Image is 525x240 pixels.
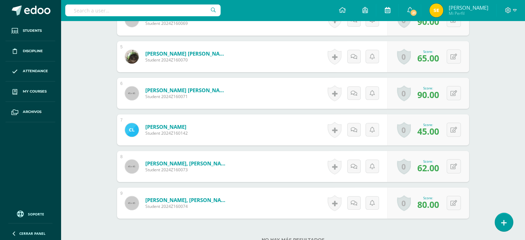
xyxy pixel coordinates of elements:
img: 45x45 [125,86,139,100]
span: Attendance [23,68,48,74]
span: 90.00 [417,16,439,27]
a: Attendance [6,61,55,82]
a: 0 [397,49,411,65]
span: [PERSON_NAME] [448,4,488,11]
span: 62.00 [417,162,439,174]
span: 21 [410,9,417,17]
span: Student 2024Z160069 [145,20,228,26]
div: Score: [417,86,439,90]
div: Score: [417,159,439,164]
img: 45x45 [125,196,139,210]
span: 45.00 [417,125,439,137]
img: e8814c675841979fe0530a6dd7c75fda.png [125,123,139,137]
span: 80.00 [417,199,439,210]
a: Students [6,21,55,41]
img: efdde124b53c5e6227a31b6264010d7d.png [125,50,139,64]
a: Soporte [8,209,52,218]
a: 0 [397,122,411,138]
span: Student 2024Z160070 [145,57,228,63]
a: 0 [397,195,411,211]
a: Archivos [6,102,55,122]
span: Students [23,28,42,33]
a: 0 [397,85,411,101]
a: 0 [397,159,411,174]
img: 4e9def19cc85b7c337b3cd984476dcf2.png [429,3,443,17]
div: Score: [417,49,439,54]
span: 65.00 [417,52,439,64]
a: [PERSON_NAME] [PERSON_NAME] [145,87,228,94]
span: Student 2024Z160142 [145,130,188,136]
a: [PERSON_NAME] [PERSON_NAME] [145,50,228,57]
a: [PERSON_NAME], [PERSON_NAME] [145,160,228,167]
span: Mi Perfil [448,10,488,16]
span: Archivos [23,109,41,115]
div: Score: [417,195,439,200]
img: 45x45 [125,160,139,173]
span: Student 2024Z160071 [145,94,228,99]
span: Student 2024Z160074 [145,203,228,209]
a: [PERSON_NAME] [145,123,188,130]
a: [PERSON_NAME], [PERSON_NAME] [145,196,228,203]
span: 90.00 [417,89,439,100]
a: Discipline [6,41,55,61]
a: My courses [6,81,55,102]
div: Score: [417,122,439,127]
input: Search a user… [65,4,221,16]
span: Cerrar panel [19,231,46,236]
span: My courses [23,89,47,94]
span: Discipline [23,48,43,54]
span: Soporte [28,212,44,217]
span: Student 2024Z160073 [145,167,228,173]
